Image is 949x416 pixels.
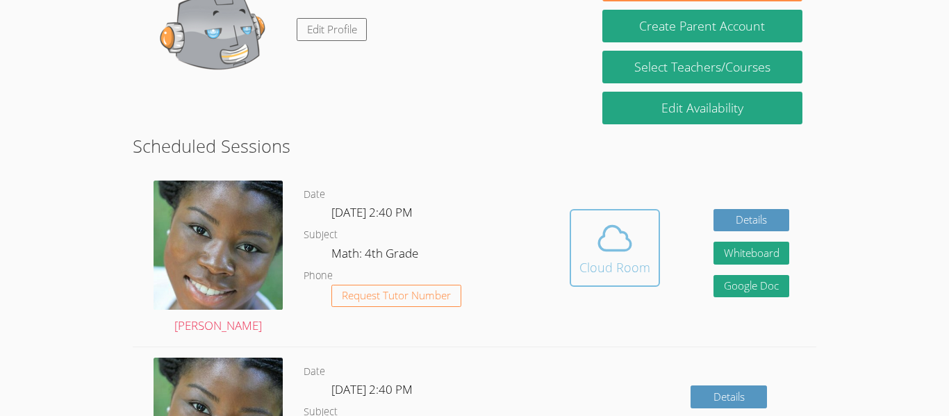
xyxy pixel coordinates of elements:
[342,290,451,301] span: Request Tutor Number
[331,285,461,308] button: Request Tutor Number
[602,10,802,42] button: Create Parent Account
[602,51,802,83] a: Select Teachers/Courses
[304,226,338,244] dt: Subject
[713,209,790,232] a: Details
[331,381,413,397] span: [DATE] 2:40 PM
[154,181,283,310] img: 1000004422.jpg
[713,275,790,298] a: Google Doc
[691,385,767,408] a: Details
[331,204,413,220] span: [DATE] 2:40 PM
[304,363,325,381] dt: Date
[331,244,421,267] dd: Math: 4th Grade
[602,92,802,124] a: Edit Availability
[579,258,650,277] div: Cloud Room
[297,18,368,41] a: Edit Profile
[133,133,816,159] h2: Scheduled Sessions
[713,242,790,265] button: Whiteboard
[570,209,660,287] button: Cloud Room
[304,267,333,285] dt: Phone
[154,181,283,336] a: [PERSON_NAME]
[304,186,325,203] dt: Date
